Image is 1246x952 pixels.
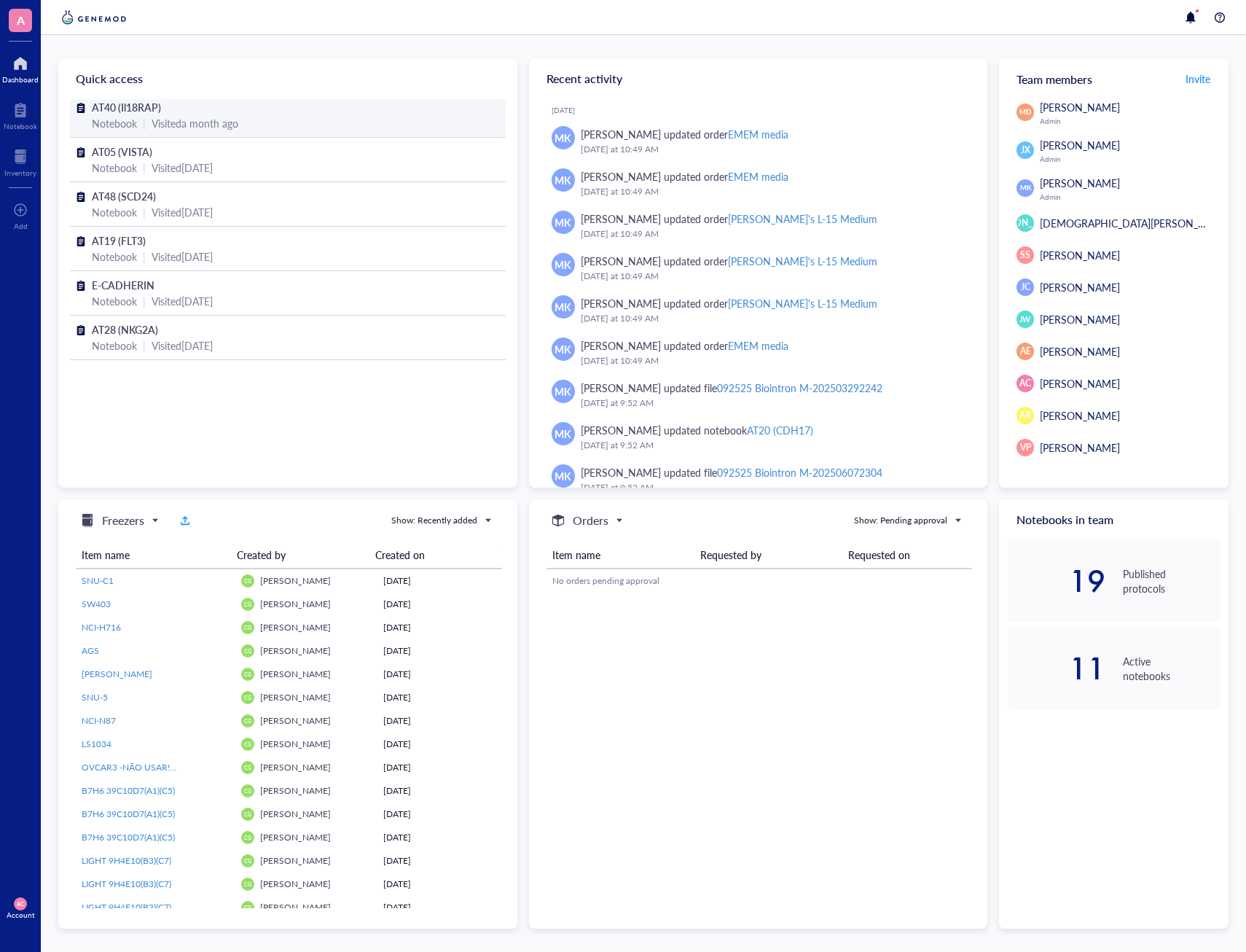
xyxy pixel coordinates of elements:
[58,9,130,26] img: genemod-logo
[555,426,571,442] span: MK
[383,878,496,891] div: [DATE]
[1020,249,1030,262] span: SS
[260,738,331,750] span: [PERSON_NAME]
[1040,117,1220,125] div: Admin
[383,738,496,751] div: [DATE]
[541,289,976,332] a: MK[PERSON_NAME] updated order[PERSON_NAME]'s L-15 Medium[DATE] at 10:49 AM
[728,254,877,268] div: [PERSON_NAME]'s L-15 Medium
[1019,409,1031,422] span: AR
[581,295,878,311] div: [PERSON_NAME] updated order
[17,900,25,907] span: AC
[244,578,251,585] span: CG
[1040,344,1120,359] span: [PERSON_NAME]
[546,542,694,569] th: Item name
[1185,67,1211,90] a: Invite
[260,574,331,587] span: [PERSON_NAME]
[82,668,152,680] span: [PERSON_NAME]
[82,714,116,727] span: NCI-N87
[82,761,224,773] span: OVCAR3 -NÃO USAR! DESCARTAR!
[260,901,331,913] span: [PERSON_NAME]
[1019,313,1031,325] span: JW
[555,257,571,273] span: MK
[581,396,965,410] div: [DATE] at 9:52 AM
[541,416,976,459] a: MK[PERSON_NAME] updated notebookAT20 (CDH17)[DATE] at 9:52 AM
[143,204,146,220] div: |
[143,160,146,176] div: |
[82,831,230,844] a: B7H6 39C10D7(A1)(C5)
[152,115,238,131] div: Visited a month ago
[4,168,36,177] div: Inventory
[1021,144,1030,157] span: JX
[383,854,496,867] div: [DATE]
[541,120,976,163] a: MK[PERSON_NAME] updated orderEMEM media[DATE] at 10:49 AM
[999,499,1229,540] div: Notebooks in team
[17,11,25,29] span: A
[1040,376,1120,391] span: [PERSON_NAME]
[581,422,813,438] div: [PERSON_NAME] updated notebook
[143,249,146,265] div: |
[4,122,37,130] div: Notebook
[383,901,496,914] div: [DATE]
[7,910,35,919] div: Account
[143,115,146,131] div: |
[82,621,230,634] a: NCI-H716
[1021,281,1030,294] span: JC
[1020,441,1031,454] span: VP
[581,253,878,269] div: [PERSON_NAME] updated order
[383,808,496,821] div: [DATE]
[260,854,331,867] span: [PERSON_NAME]
[92,249,137,265] div: Notebook
[152,160,213,176] div: Visited [DATE]
[260,691,331,703] span: [PERSON_NAME]
[1020,183,1031,193] span: MK
[82,878,230,891] a: LIGHT 9H4E10(B3)(C7)
[581,142,965,157] div: [DATE] at 10:49 AM
[541,247,976,289] a: MK[PERSON_NAME] updated order[PERSON_NAME]'s L-15 Medium[DATE] at 10:49 AM
[1008,569,1105,593] div: 19
[581,126,788,142] div: [PERSON_NAME] updated order
[541,374,976,416] a: MK[PERSON_NAME] updated file092525 Biointron M-202503292242[DATE] at 9:52 AM
[152,293,213,309] div: Visited [DATE]
[555,299,571,315] span: MK
[383,714,496,727] div: [DATE]
[1040,100,1120,114] span: [PERSON_NAME]
[555,172,571,188] span: MK
[581,184,965,199] div: [DATE] at 10:49 AM
[58,58,517,99] div: Quick access
[1123,566,1220,596] div: Published protocols
[1020,345,1031,358] span: AE
[82,761,230,774] a: OVCAR3 -NÃO USAR! DESCARTAR!
[581,380,883,396] div: [PERSON_NAME] updated file
[14,222,28,230] div: Add
[152,338,213,354] div: Visited [DATE]
[1040,248,1120,262] span: [PERSON_NAME]
[92,115,137,131] div: Notebook
[82,878,171,890] span: LIGHT 9H4E10(B3)(C7)
[244,741,251,748] span: CG
[1040,138,1120,152] span: [PERSON_NAME]
[260,784,331,797] span: [PERSON_NAME]
[143,338,146,354] div: |
[102,512,144,529] h5: Freezers
[990,216,1061,230] span: [PERSON_NAME]
[260,644,331,657] span: [PERSON_NAME]
[581,269,965,284] div: [DATE] at 10:49 AM
[82,901,171,913] span: LIGHT 9H4E10(B3)(C7)
[383,644,496,658] div: [DATE]
[1040,216,1231,230] span: [DEMOGRAPHIC_DATA][PERSON_NAME]
[244,695,251,701] span: CG
[1040,192,1220,201] div: Admin
[82,644,230,658] a: AGS
[541,459,976,501] a: MK[PERSON_NAME] updated file092525 Biointron M-202506072304[DATE] at 9:52 AM
[244,835,251,841] span: CG
[383,831,496,844] div: [DATE]
[82,691,108,703] span: SNU-5
[573,512,608,529] h5: Orders
[581,338,788,354] div: [PERSON_NAME] updated order
[555,383,571,399] span: MK
[581,311,965,326] div: [DATE] at 10:49 AM
[383,761,496,774] div: [DATE]
[1123,654,1220,683] div: Active notebooks
[82,714,230,727] a: NCI-N87
[82,574,230,588] a: SNU-C1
